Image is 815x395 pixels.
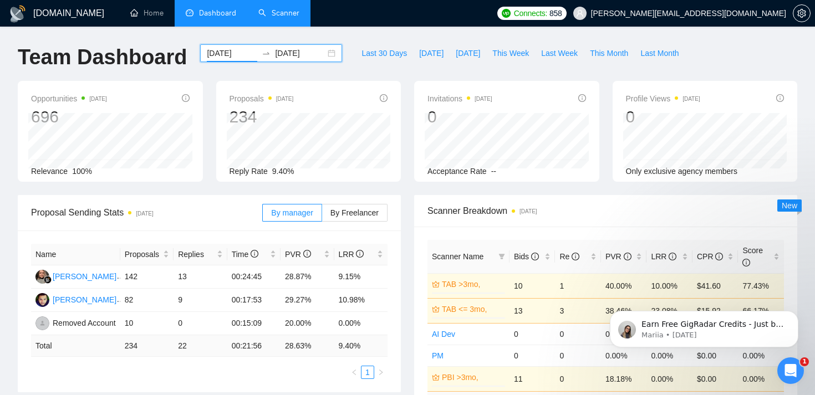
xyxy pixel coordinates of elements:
[378,369,384,376] span: right
[303,250,311,258] span: info-circle
[227,335,281,357] td: 00:21:56
[793,9,811,18] a: setting
[605,252,631,261] span: PVR
[510,273,556,298] td: 10
[174,265,227,289] td: 13
[276,96,293,102] time: [DATE]
[35,270,49,284] img: VM
[361,366,374,378] a: 1
[72,167,92,176] span: 100%
[136,211,153,217] time: [DATE]
[555,323,601,345] td: 0
[31,106,107,127] div: 696
[120,289,174,312] td: 82
[227,289,281,312] td: 00:17:53
[450,44,486,62] button: [DATE]
[692,273,738,298] td: $41.60
[251,250,258,258] span: info-circle
[531,253,539,260] span: info-circle
[186,9,193,17] span: dashboard
[227,265,281,289] td: 00:24:45
[53,270,116,283] div: [PERSON_NAME]
[31,92,107,105] span: Opportunities
[53,294,116,306] div: [PERSON_NAME]
[427,204,784,218] span: Scanner Breakdown
[230,92,294,105] span: Proposals
[348,366,361,379] button: left
[626,167,738,176] span: Only exclusive agency members
[281,312,334,335] td: 20.00%
[174,289,227,312] td: 9
[120,244,174,265] th: Proposals
[502,9,511,18] img: upwork-logo.png
[624,253,631,260] span: info-circle
[692,366,738,391] td: $0.00
[535,44,584,62] button: Last Week
[496,248,507,265] span: filter
[44,276,52,284] img: gigradar-bm.png
[682,96,700,102] time: [DATE]
[640,47,679,59] span: Last Month
[742,259,750,266] span: info-circle
[510,366,556,391] td: 11
[427,106,492,127] div: 0
[361,366,374,379] li: 1
[432,351,444,360] a: PM
[576,9,584,17] span: user
[334,265,388,289] td: 9.15%
[559,252,579,261] span: Re
[271,208,313,217] span: By manager
[334,312,388,335] td: 0.00%
[442,371,503,383] a: PBI >3mo,
[207,47,257,59] input: Start date
[432,330,455,338] a: AI Dev
[35,271,116,280] a: VM[PERSON_NAME]
[18,44,187,70] h1: Team Dashboard
[549,7,562,19] span: 858
[782,201,797,210] span: New
[555,298,601,323] td: 3
[626,92,700,105] span: Profile Views
[442,278,503,290] a: TAB >3mo,
[275,47,325,59] input: End date
[651,252,676,261] span: LRR
[380,94,388,102] span: info-circle
[634,44,685,62] button: Last Month
[715,253,723,260] span: info-circle
[258,8,299,18] a: searchScanner
[281,289,334,312] td: 29.27%
[130,8,164,18] a: homeHome
[31,167,68,176] span: Relevance
[356,250,364,258] span: info-circle
[519,208,537,214] time: [DATE]
[351,369,358,376] span: left
[578,94,586,102] span: info-circle
[285,250,311,259] span: PVR
[182,94,190,102] span: info-circle
[442,303,503,315] a: TAB <= 3mo,
[800,357,809,366] span: 1
[593,288,815,365] iframe: Intercom notifications message
[374,366,388,379] li: Next Page
[626,106,700,127] div: 0
[669,253,676,260] span: info-circle
[555,366,601,391] td: 0
[355,44,413,62] button: Last 30 Days
[456,47,480,59] span: [DATE]
[35,293,49,307] img: AA
[514,7,547,19] span: Connects:
[339,250,364,259] span: LRR
[419,47,444,59] span: [DATE]
[776,94,784,102] span: info-circle
[427,92,492,105] span: Invitations
[53,317,116,329] div: Removed Account
[125,248,161,260] span: Proposals
[491,167,496,176] span: --
[510,298,556,323] td: 13
[514,252,539,261] span: Bids
[31,206,262,219] span: Proposal Sending Stats
[361,47,407,59] span: Last 30 Days
[510,323,556,345] td: 0
[432,252,483,261] span: Scanner Name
